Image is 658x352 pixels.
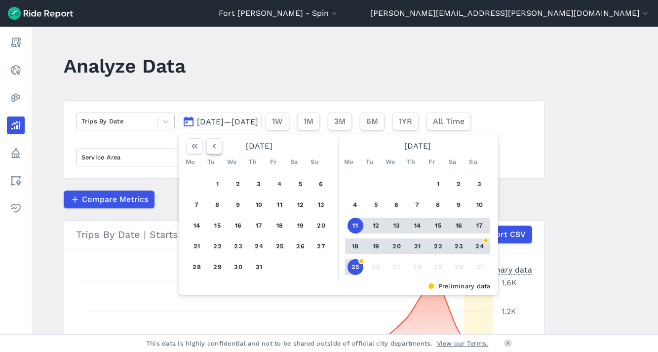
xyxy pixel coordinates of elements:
[430,176,446,192] button: 1
[383,154,398,170] div: We
[272,176,288,192] button: 4
[451,176,467,192] button: 2
[451,197,467,213] button: 9
[368,197,384,213] button: 5
[313,197,329,213] button: 13
[251,197,267,213] button: 10
[389,218,405,234] button: 13
[313,218,329,234] button: 20
[189,259,205,275] button: 28
[210,176,226,192] button: 1
[304,116,313,127] span: 1M
[445,154,461,170] div: Sa
[183,154,198,170] div: Mo
[272,238,288,254] button: 25
[410,259,426,275] button: 28
[403,154,419,170] div: Th
[245,154,261,170] div: Th
[186,281,491,291] div: Preliminary data
[313,238,329,254] button: 27
[272,218,288,234] button: 18
[389,197,405,213] button: 6
[368,218,384,234] button: 12
[272,116,283,127] span: 1W
[430,238,446,254] button: 22
[231,176,246,192] button: 2
[251,259,267,275] button: 31
[7,199,25,217] a: Health
[410,218,426,234] button: 14
[370,7,650,19] button: [PERSON_NAME][EMAIL_ADDRESS][PERSON_NAME][DOMAIN_NAME]
[64,52,186,79] h1: Analyze Data
[272,197,288,213] button: 11
[433,116,464,127] span: All Time
[472,197,488,213] button: 10
[231,259,246,275] button: 30
[348,259,363,275] button: 25
[472,176,488,192] button: 3
[328,113,352,130] button: 3M
[231,197,246,213] button: 9
[481,229,526,240] span: Export CSV
[183,138,336,154] div: [DATE]
[82,194,148,205] span: Compare Metrics
[210,238,226,254] button: 22
[502,307,516,316] tspan: 1.2K
[251,218,267,234] button: 17
[7,144,25,162] a: Policy
[7,61,25,79] a: Realtime
[231,238,246,254] button: 23
[224,154,240,170] div: We
[203,154,219,170] div: Tu
[410,238,426,254] button: 21
[341,138,494,154] div: [DATE]
[7,117,25,134] a: Analyze
[410,197,426,213] button: 7
[451,218,467,234] button: 16
[286,154,302,170] div: Sa
[189,218,205,234] button: 14
[472,259,488,275] button: 31
[437,339,489,348] a: View our Terms.
[430,259,446,275] button: 29
[389,259,405,275] button: 27
[64,191,155,208] button: Compare Metrics
[293,197,309,213] button: 12
[210,259,226,275] button: 29
[341,154,357,170] div: Mo
[472,238,488,254] button: 24
[266,154,281,170] div: Fr
[392,113,419,130] button: 1YR
[231,218,246,234] button: 16
[251,238,267,254] button: 24
[451,259,467,275] button: 30
[469,264,532,274] div: Preliminary data
[293,238,309,254] button: 26
[76,226,532,243] div: Trips By Date | Starts | Spin
[502,278,517,287] tspan: 1.6K
[399,116,412,127] span: 1YR
[424,154,440,170] div: Fr
[389,238,405,254] button: 20
[7,172,25,190] a: Areas
[348,238,363,254] button: 18
[334,116,346,127] span: 3M
[197,117,258,126] span: [DATE]—[DATE]
[366,116,378,127] span: 6M
[179,113,262,130] button: [DATE]—[DATE]
[313,176,329,192] button: 6
[360,113,385,130] button: 6M
[348,197,363,213] button: 4
[7,34,25,51] a: Report
[297,113,320,130] button: 1M
[266,113,289,130] button: 1W
[348,218,363,234] button: 11
[426,113,471,130] button: All Time
[430,197,446,213] button: 8
[189,238,205,254] button: 21
[430,218,446,234] button: 15
[251,176,267,192] button: 3
[307,154,323,170] div: Su
[7,89,25,107] a: Heatmaps
[368,238,384,254] button: 19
